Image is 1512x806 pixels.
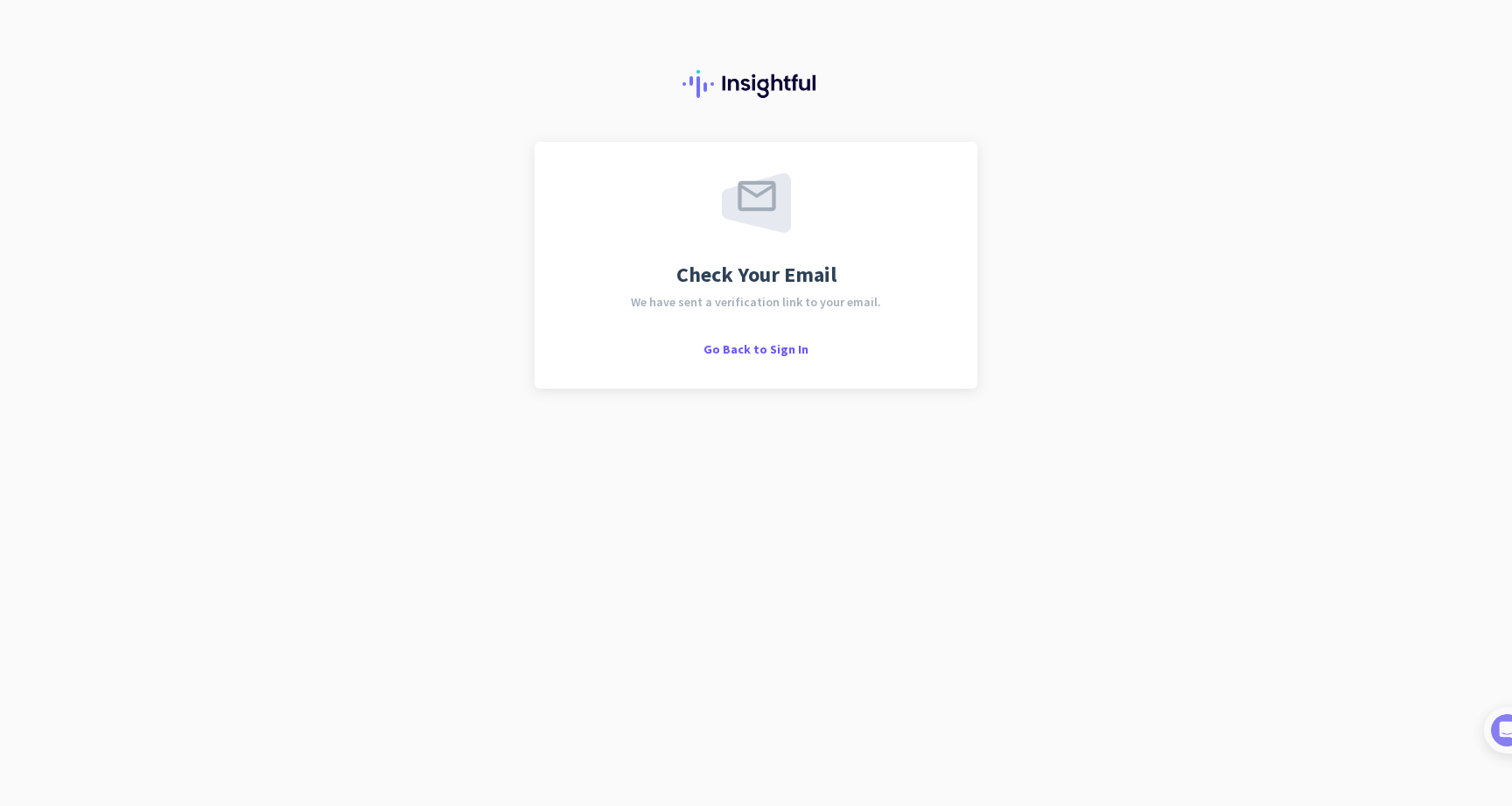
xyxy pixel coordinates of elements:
img: email-sent [722,173,791,233]
span: Go Back to Sign In [703,341,808,357]
span: Check Your Email [676,264,836,285]
img: Insightful [682,70,829,98]
span: We have sent a verification link to your email. [631,296,881,308]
